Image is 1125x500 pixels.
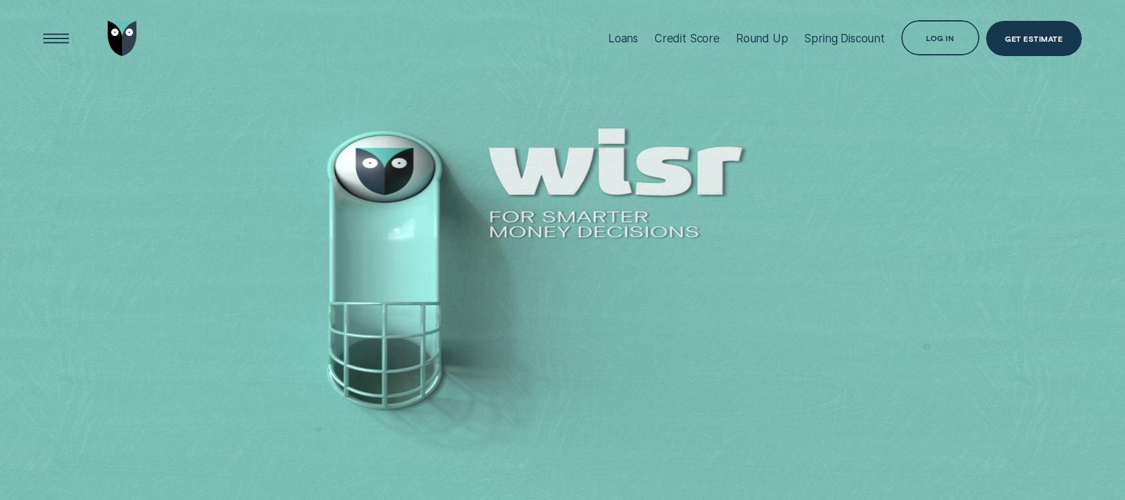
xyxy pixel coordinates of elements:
[804,32,884,45] div: Spring Discount
[655,32,720,45] div: Credit Score
[39,21,74,56] button: Open Menu
[736,32,788,45] div: Round Up
[901,20,979,55] button: Log in
[108,21,137,56] img: Wisr
[986,21,1083,56] a: Get Estimate
[608,32,638,45] div: Loans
